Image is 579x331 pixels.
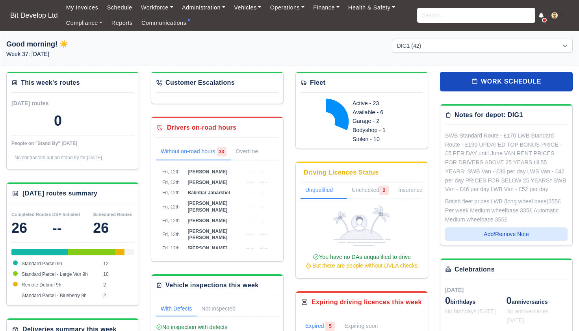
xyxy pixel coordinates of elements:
span: --:-- [246,232,254,237]
span: 2 [379,186,389,195]
h1: Good morning! ☀️ [6,39,187,50]
div: Active - 23 [353,99,414,108]
div: Expiring driving licences this week [312,298,422,307]
span: Bit Develop Ltd [6,7,62,23]
span: Fri, 12th [162,190,180,195]
a: Reports [107,15,137,31]
div: [DATE] routes summary [22,189,97,198]
span: Fri, 12th [162,218,180,223]
span: 33 [217,147,226,156]
span: Standard Parcel - Blueberry 9h [22,293,87,298]
td: 12 [101,258,134,269]
span: --:-- [246,169,254,175]
a: Unchecked [347,182,393,199]
td: 10 [101,269,134,280]
div: Standard Parcel - Blueberry 9h [124,249,134,255]
div: Bodyshop - 1 [353,126,414,135]
span: Standard Parcel 9h [22,261,62,266]
span: [DATE] [445,287,464,293]
div: anniversaries [507,294,568,307]
div: Celebrations [455,265,495,274]
small: Scheduled Routes [93,212,132,217]
div: You have no DAs unqualified to drive [304,253,420,271]
input: Search... [417,8,535,23]
span: Standard Parcel - Large Van 9h [22,271,88,277]
a: Insurance [393,182,436,199]
a: Without on-road hours [156,144,231,160]
div: birthdays [445,294,507,307]
small: DSP Initiated [52,212,80,217]
span: [PERSON_NAME] [187,169,227,175]
span: [PERSON_NAME] [PERSON_NAME] [187,229,227,241]
a: Communications [137,15,191,31]
span: Fri, 12th [162,169,180,175]
span: No anniversaries [DATE] [507,308,549,324]
div: [DATE] routes [11,99,73,108]
a: Compliance [62,15,107,31]
button: Add/Remove Note [445,227,568,241]
span: --:-- [260,204,267,210]
div: Fleet [310,78,325,87]
td: 2 [101,280,134,290]
div: Remote Debrief 9h [115,249,124,255]
div: SWB Standard Route - £170 LWB Standard Route - £190 UPDATED TOP BONUS PRICE - £5 PER DAY until Ju... [445,131,568,194]
div: Stolen - 10 [353,135,414,144]
span: --:-- [260,218,267,223]
span: Fri, 12th [162,245,180,251]
span: 1 [423,186,432,195]
span: Fri, 12th [162,204,180,210]
div: This week's routes [21,78,80,87]
a: work schedule [440,72,573,91]
div: Customer Escalations [165,78,235,87]
span: No contractors put on stand by for [DATE] [15,155,102,160]
a: Unqualified [301,182,347,199]
span: --:-- [260,232,267,237]
span: --:-- [260,169,267,175]
span: [PERSON_NAME] [187,245,227,251]
p: Week 37: [DATE] [6,50,187,59]
div: -- [52,220,93,236]
small: Completed Routes [11,212,51,217]
span: --:-- [246,245,254,251]
span: Fri, 12th [162,180,180,185]
span: [PERSON_NAME] [187,218,227,223]
div: Standard Parcel 9h [11,249,68,255]
span: 0 [507,295,512,306]
a: Not Inspected [197,301,240,316]
span: --:-- [260,245,267,251]
span: --:-- [246,218,254,223]
span: [PERSON_NAME] [187,180,227,185]
div: British fleet prices LWB (long wheel base)355£ Per week Medium wheelbase 335£ Automatic Medium wh... [445,197,568,224]
div: But there are people without DVLA checks. [304,261,420,270]
span: No birthdays [DATE] [445,308,496,314]
div: 26 [93,220,134,236]
div: Available - 6 [353,108,414,117]
div: 26 [11,220,52,236]
span: --:-- [246,190,254,195]
span: --:-- [246,204,254,210]
a: Bit Develop Ltd [6,8,62,23]
div: Drivers on-road hours [167,123,236,132]
span: No inspection with defects [156,324,227,330]
a: Overtime [231,144,274,160]
div: 0 [54,113,62,129]
span: --:-- [260,180,267,185]
span: Fri, 12th [162,232,180,237]
div: Notes for depot: DIG1 [455,110,523,120]
div: People on "Stand By" [DATE] [11,140,134,147]
div: Driving Licences Status [304,168,379,177]
span: 5 [325,322,335,331]
td: 2 [101,290,134,301]
span: [PERSON_NAME] [PERSON_NAME] [187,201,227,213]
div: Vehicle inspections this week [165,281,259,290]
div: Standard Parcel - Large Van 9h [68,249,115,255]
span: --:-- [260,190,267,195]
div: Garage - 2 [353,117,414,126]
span: Bakhtiar Jabarkhel [187,190,230,195]
span: --:-- [246,180,254,185]
span: Remote Debrief 9h [22,282,61,288]
span: 0 [445,295,450,306]
a: With Defects [156,301,197,316]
